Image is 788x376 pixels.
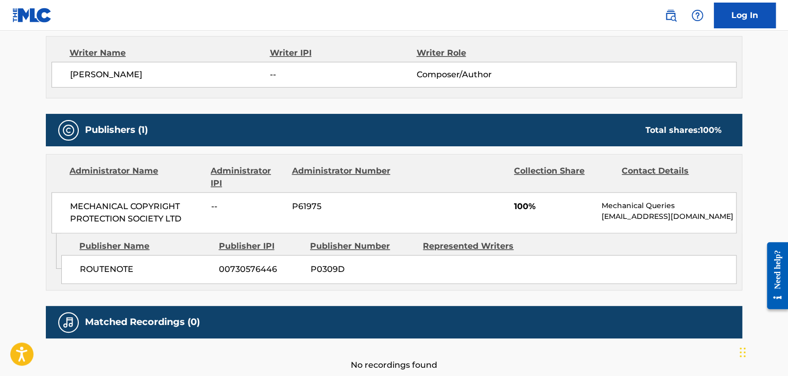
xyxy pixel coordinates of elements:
span: ROUTENOTE [80,263,211,276]
div: Виджет чата [736,327,788,376]
div: No recordings found [46,338,742,371]
span: Composer/Author [416,69,550,81]
span: -- [211,200,284,213]
span: P0309D [310,263,415,276]
a: Public Search [660,5,681,26]
div: Help [687,5,708,26]
div: Publisher IPI [218,240,302,252]
div: Перетащить [740,337,746,368]
div: Collection Share [514,165,614,190]
h5: Matched Recordings (0) [85,316,200,328]
div: Represented Writers [423,240,528,252]
div: Total shares: [645,124,722,136]
div: Administrator IPI [211,165,284,190]
img: Publishers [62,124,75,136]
div: Writer IPI [270,47,417,59]
img: Matched Recordings [62,316,75,329]
div: Publisher Name [79,240,211,252]
span: -- [270,69,416,81]
div: Publisher Number [310,240,415,252]
div: Contact Details [622,165,722,190]
span: [PERSON_NAME] [70,69,270,81]
p: [EMAIL_ADDRESS][DOMAIN_NAME] [602,211,736,222]
iframe: Resource Center [759,234,788,317]
div: Writer Role [416,47,550,59]
div: Administrator Name [70,165,203,190]
span: MECHANICAL COPYRIGHT PROTECTION SOCIETY LTD [70,200,203,225]
span: 100% [514,200,594,213]
img: search [664,9,677,22]
h5: Publishers (1) [85,124,148,136]
a: Log In [714,3,776,28]
img: help [691,9,704,22]
img: MLC Logo [12,8,52,23]
p: Mechanical Queries [602,200,736,211]
span: 00730576446 [219,263,302,276]
div: Writer Name [70,47,270,59]
div: Administrator Number [292,165,391,190]
iframe: Chat Widget [736,327,788,376]
span: P61975 [292,200,392,213]
span: 100 % [700,125,722,135]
